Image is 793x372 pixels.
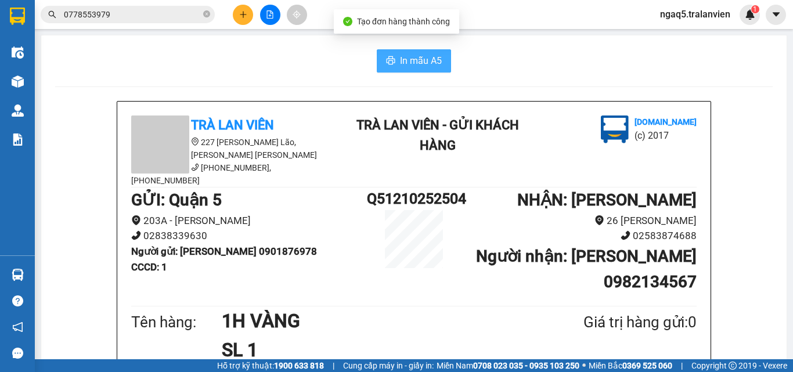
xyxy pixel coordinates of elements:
[356,118,519,153] b: Trà Lan Viên - Gửi khách hàng
[437,359,579,372] span: Miền Nam
[239,10,247,19] span: plus
[71,17,115,132] b: Trà Lan Viên - Gửi khách hàng
[753,5,757,13] span: 1
[131,136,340,161] li: 227 [PERSON_NAME] Lão, [PERSON_NAME] [PERSON_NAME]
[10,8,25,25] img: logo-vxr
[98,44,160,53] b: [DOMAIN_NAME]
[12,46,24,59] img: warehouse-icon
[527,310,697,334] div: Giá trị hàng gửi: 0
[191,118,274,132] b: Trà Lan Viên
[771,9,781,20] span: caret-down
[622,361,672,370] strong: 0369 525 060
[266,10,274,19] span: file-add
[473,361,579,370] strong: 0708 023 035 - 0935 103 250
[131,230,141,240] span: phone
[203,10,210,17] span: close-circle
[12,75,24,88] img: warehouse-icon
[12,322,23,333] span: notification
[601,115,629,143] img: logo.jpg
[745,9,755,20] img: icon-new-feature
[729,362,737,370] span: copyright
[287,5,307,25] button: aim
[589,359,672,372] span: Miền Bắc
[293,10,301,19] span: aim
[343,359,434,372] span: Cung cấp máy in - giấy in:
[131,161,340,187] li: [PHONE_NUMBER], [PHONE_NUMBER]
[12,104,24,117] img: warehouse-icon
[635,128,697,143] li: (c) 2017
[461,228,697,244] li: 02583874688
[131,310,222,334] div: Tên hàng:
[594,215,604,225] span: environment
[131,228,367,244] li: 02838339630
[203,9,210,20] span: close-circle
[357,17,450,26] span: Tạo đơn hàng thành công
[333,359,334,372] span: |
[233,5,253,25] button: plus
[131,215,141,225] span: environment
[12,295,23,306] span: question-circle
[131,190,222,210] b: GỬI : Quận 5
[48,10,56,19] span: search
[635,117,697,127] b: [DOMAIN_NAME]
[582,363,586,368] span: ⚪️
[766,5,786,25] button: caret-down
[191,163,199,171] span: phone
[681,359,683,372] span: |
[386,56,395,67] span: printer
[15,75,42,129] b: Trà Lan Viên
[217,359,324,372] span: Hỗ trợ kỹ thuật:
[126,15,154,42] img: logo.jpg
[98,55,160,70] li: (c) 2017
[517,190,697,210] b: NHẬN : [PERSON_NAME]
[621,230,630,240] span: phone
[12,348,23,359] span: message
[131,245,317,257] b: Người gửi : [PERSON_NAME] 0901876978
[274,361,324,370] strong: 1900 633 818
[400,53,442,68] span: In mẫu A5
[12,269,24,281] img: warehouse-icon
[222,306,527,335] h1: 1H VÀNG
[377,49,451,73] button: printerIn mẫu A5
[461,213,697,229] li: 26 [PERSON_NAME]
[651,7,740,21] span: ngaq5.tralanvien
[64,8,201,21] input: Tìm tên, số ĐT hoặc mã đơn
[131,213,367,229] li: 203A - [PERSON_NAME]
[222,335,527,364] h1: SL 1
[12,133,24,146] img: solution-icon
[367,187,461,210] h1: Q51210252504
[131,261,167,273] b: CCCD : 1
[343,17,352,26] span: check-circle
[191,138,199,146] span: environment
[260,5,280,25] button: file-add
[476,247,697,291] b: Người nhận : [PERSON_NAME] 0982134567
[751,5,759,13] sup: 1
